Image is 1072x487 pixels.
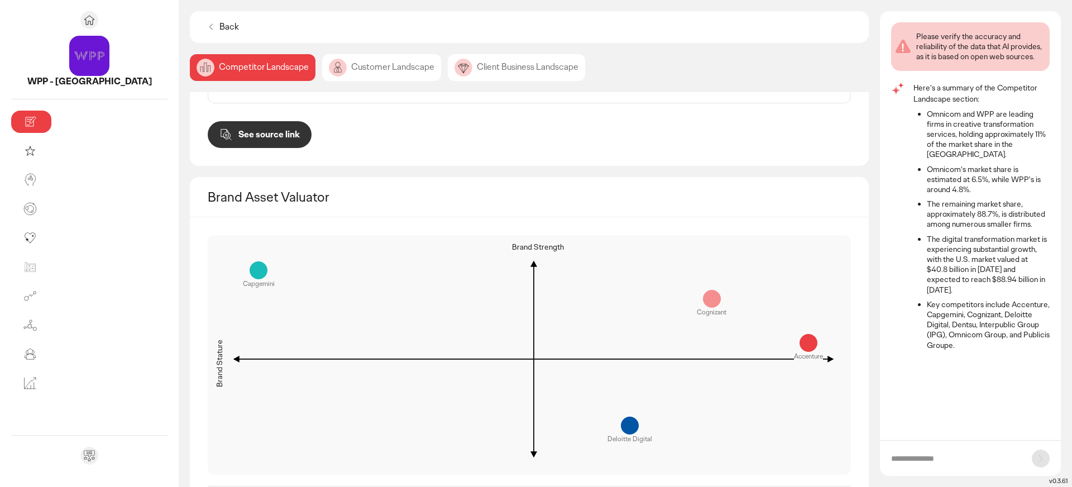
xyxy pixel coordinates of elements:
[238,130,300,139] p: See source link
[512,242,564,252] div: Brand Strength
[329,59,347,77] img: image
[927,164,1050,195] li: Omnicom's market share is estimated at 6.5%, while WPP's is around 4.8%.
[927,299,1050,350] li: Key competitors include Accenture, Capgemini, Cognizant, Deloitte Digital, Dentsu, Interpublic Gr...
[208,121,312,148] button: See source link
[448,54,585,81] div: Client Business Landscape
[80,447,98,465] div: Send feedback
[913,82,1050,104] p: Here's a summary of the Competitor Landscape section:
[69,36,109,76] img: project avatar
[219,21,239,33] p: Back
[916,31,1045,62] div: Please verify the accuracy and reliability of the data that AI provides, as it is based on open w...
[322,54,441,81] div: Customer Landscape
[11,76,167,88] p: WPP - USA
[190,54,315,81] div: Competitor Landscape
[197,59,214,77] img: image
[214,340,224,387] div: Brand Stature
[927,234,1050,295] li: The digital transformation market is experiencing substantial growth, with the U.S. market valued...
[927,109,1050,160] li: Omnicom and WPP are leading firms in creative transformation services, holding approximately 11% ...
[208,188,329,206] h2: Brand Asset Valuator
[454,59,472,77] img: image
[927,199,1050,230] li: The remaining market share, approximately 88.7%, is distributed among numerous smaller firms.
